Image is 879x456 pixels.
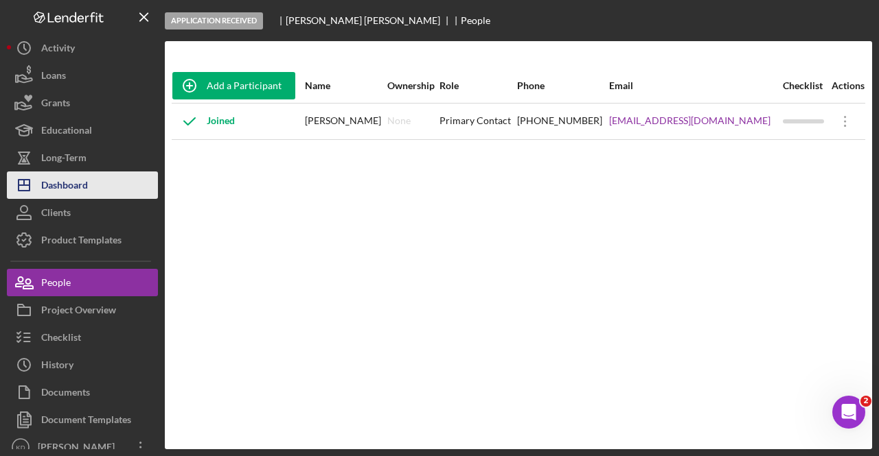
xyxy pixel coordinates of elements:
button: Loans [7,62,158,89]
div: People [41,269,71,300]
a: [EMAIL_ADDRESS][DOMAIN_NAME] [609,115,770,126]
div: Clients [41,199,71,230]
div: None [387,115,411,126]
div: Application Received [165,12,263,29]
div: People [461,15,490,26]
div: [PERSON_NAME] [305,104,386,139]
div: Joined [172,104,235,139]
div: History [41,351,73,382]
span: 2 [860,396,871,407]
div: Email [609,80,781,91]
button: Project Overview [7,296,158,324]
div: Phone [517,80,608,91]
div: Project Overview [41,296,116,327]
div: Loans [41,62,66,93]
button: Dashboard [7,171,158,199]
div: Primary Contact [439,104,516,139]
div: Ownership [387,80,438,91]
button: Documents [7,379,158,406]
div: [PHONE_NUMBER] [517,104,608,139]
div: Actions [828,80,865,91]
button: Clients [7,199,158,226]
div: Long-Term [41,144,87,175]
div: Product Templates [41,226,122,257]
div: [PERSON_NAME] [PERSON_NAME] [286,15,452,26]
iframe: Intercom live chat [832,396,865,429]
button: Add a Participant [172,72,295,99]
button: Checklist [7,324,158,351]
button: Activity [7,34,158,62]
div: Activity [41,34,75,65]
div: Checklist [41,324,81,355]
div: Name [305,80,386,91]
div: Documents [41,379,90,409]
div: Educational [41,117,92,147]
div: Add a Participant [207,72,282,99]
button: Product Templates [7,226,158,254]
div: Grants [41,89,70,120]
button: Grants [7,89,158,117]
div: Document Templates [41,406,131,437]
button: History [7,351,158,379]
div: Role [439,80,516,91]
button: Document Templates [7,406,158,433]
div: Dashboard [41,171,88,202]
div: Checklist [783,80,827,91]
text: KD [16,444,25,451]
button: Long-Term [7,144,158,171]
button: Educational [7,117,158,144]
button: People [7,269,158,296]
